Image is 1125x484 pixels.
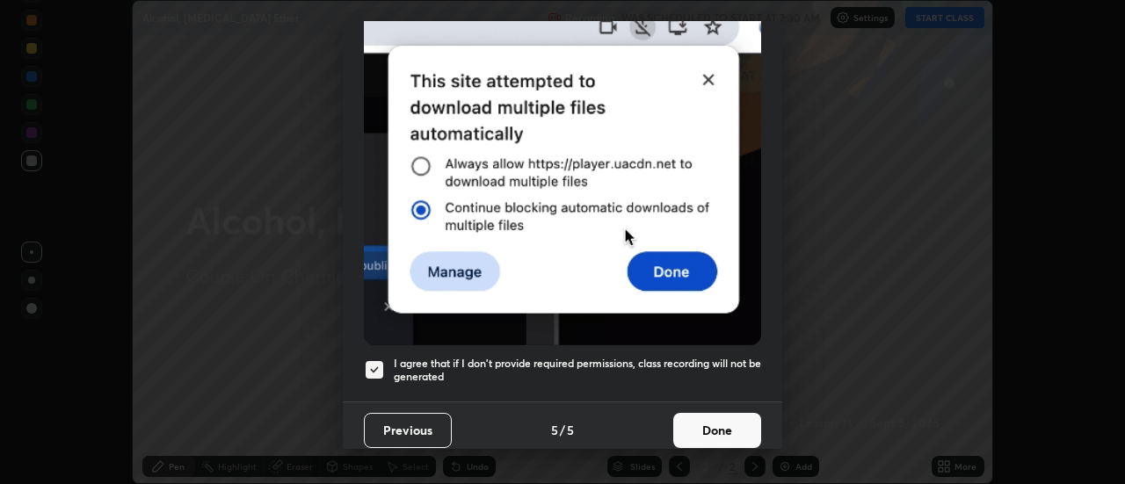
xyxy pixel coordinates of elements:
h4: 5 [567,421,574,439]
h5: I agree that if I don't provide required permissions, class recording will not be generated [394,357,761,384]
button: Previous [364,413,452,448]
button: Done [673,413,761,448]
h4: / [560,421,565,439]
h4: 5 [551,421,558,439]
